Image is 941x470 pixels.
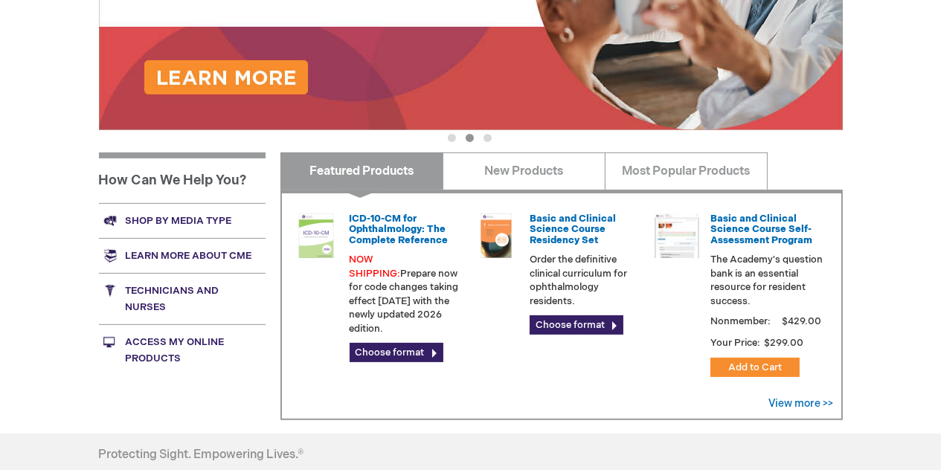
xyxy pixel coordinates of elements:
[350,343,443,362] a: Choose format
[728,361,782,373] span: Add to Cart
[294,213,338,258] img: 0120008u_42.png
[762,337,806,349] span: $299.00
[350,213,449,246] a: ICD-10-CM for Ophthalmology: The Complete Reference
[780,315,823,327] span: $429.00
[280,152,443,190] a: Featured Products
[530,253,643,308] p: Order the definitive clinical curriculum for ophthalmology residents.
[605,152,768,190] a: Most Popular Products
[466,134,474,142] button: 2 of 3
[530,315,623,335] a: Choose format
[710,253,823,308] p: The Academy's question bank is an essential resource for resident success.
[769,397,834,410] a: View more >>
[99,448,304,462] h4: Protecting Sight. Empowering Lives.®
[710,213,812,246] a: Basic and Clinical Science Course Self-Assessment Program
[443,152,606,190] a: New Products
[99,203,266,238] a: Shop by media type
[710,312,771,331] strong: Nonmember:
[710,337,760,349] strong: Your Price:
[710,358,800,377] button: Add to Cart
[99,273,266,324] a: Technicians and nurses
[350,253,463,335] p: Prepare now for code changes taking effect [DATE] with the newly updated 2026 edition.
[448,134,456,142] button: 1 of 3
[350,254,401,280] font: NOW SHIPPING:
[484,134,492,142] button: 3 of 3
[99,238,266,273] a: Learn more about CME
[530,213,616,246] a: Basic and Clinical Science Course Residency Set
[99,152,266,203] h1: How Can We Help You?
[474,213,518,258] img: 02850963u_47.png
[99,324,266,376] a: Access My Online Products
[655,213,699,258] img: bcscself_20.jpg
